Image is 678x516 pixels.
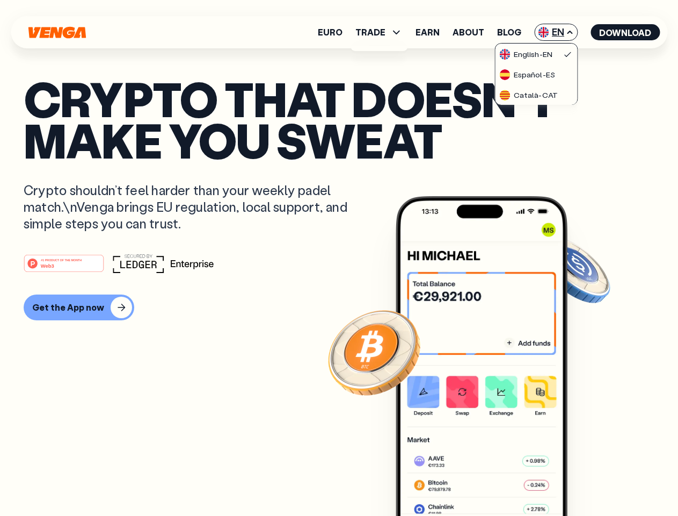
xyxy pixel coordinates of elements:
a: flag-ukEnglish-EN [495,44,577,64]
a: flag-esEspañol-ES [495,64,577,84]
img: flag-uk [500,49,511,60]
a: Earn [415,28,440,37]
img: USDC coin [535,231,613,309]
p: Crypto shouldn’t feel harder than your weekly padel match.\nVenga brings EU regulation, local sup... [24,182,363,232]
a: Blog [497,28,521,37]
img: flag-cat [500,90,511,101]
a: #1 PRODUCT OF THE MONTHWeb3 [24,261,104,275]
img: Bitcoin [326,304,422,400]
span: TRADE [355,28,385,37]
tspan: Web3 [41,262,54,268]
svg: Home [27,26,87,39]
button: Download [590,24,660,40]
span: TRADE [355,26,403,39]
a: Get the App now [24,295,654,320]
span: EN [534,24,578,41]
div: English - EN [500,49,552,60]
div: Español - ES [500,69,555,80]
a: flag-catCatalà-CAT [495,84,577,105]
img: flag-es [500,69,511,80]
button: Get the App now [24,295,134,320]
div: Get the App now [32,302,104,313]
img: flag-uk [538,27,549,38]
a: Euro [318,28,342,37]
p: Crypto that doesn’t make you sweat [24,78,654,160]
tspan: #1 PRODUCT OF THE MONTH [41,258,82,261]
a: About [453,28,484,37]
div: Català - CAT [500,90,558,101]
